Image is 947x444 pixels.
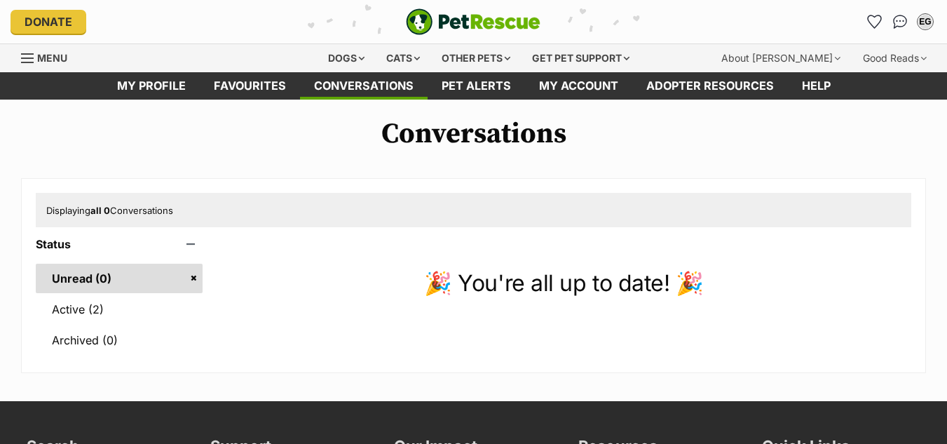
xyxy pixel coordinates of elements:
button: My account [914,11,936,33]
a: Conversations [889,11,911,33]
a: Favourites [864,11,886,33]
div: Good Reads [853,44,936,72]
a: Donate [11,10,86,34]
a: Help [788,72,845,100]
a: Adopter resources [632,72,788,100]
p: 🎉 You're all up to date! 🎉 [217,267,911,300]
a: Menu [21,44,77,69]
div: Dogs [318,44,374,72]
div: EG [918,15,932,29]
a: conversations [300,72,428,100]
img: logo-e224e6f780fb5917bec1dbf3a21bbac754714ae5b6737aabdf751b685950b380.svg [406,8,540,35]
a: Favourites [200,72,300,100]
a: My profile [103,72,200,100]
strong: all 0 [90,205,110,216]
span: Menu [37,52,67,64]
ul: Account quick links [864,11,936,33]
div: About [PERSON_NAME] [711,44,850,72]
div: Get pet support [522,44,639,72]
img: chat-41dd97257d64d25036548639549fe6c8038ab92f7586957e7f3b1b290dea8141.svg [893,15,908,29]
span: Displaying Conversations [46,205,173,216]
a: Active (2) [36,295,203,324]
a: Archived (0) [36,325,203,355]
a: Pet alerts [428,72,525,100]
a: Unread (0) [36,264,203,293]
a: My account [525,72,632,100]
div: Cats [376,44,430,72]
div: Other pets [432,44,520,72]
a: PetRescue [406,8,540,35]
header: Status [36,238,203,250]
